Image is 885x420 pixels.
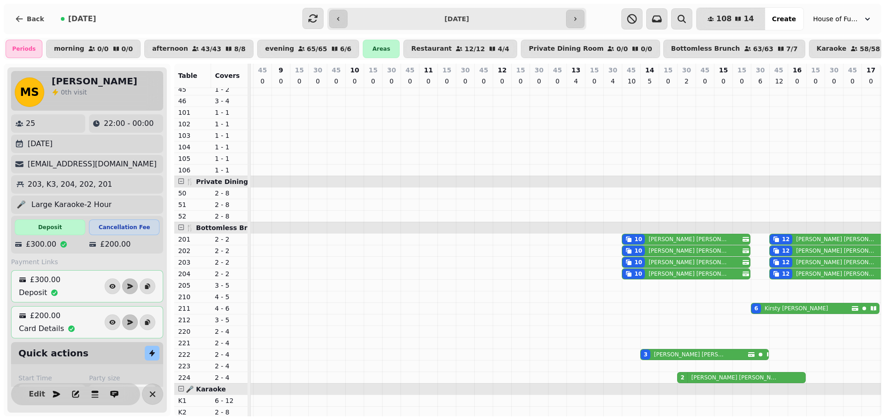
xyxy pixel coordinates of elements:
p: £300.00 [26,239,56,250]
p: 15 [811,65,820,75]
span: th [65,89,74,96]
p: 1 - 1 [215,108,244,117]
p: 2 - 4 [215,327,244,336]
p: 2 - 2 [215,269,244,278]
p: 7 / 7 [786,46,798,52]
button: Bottomless Brunch63/637/7 [663,40,805,58]
p: 45 [178,85,207,94]
p: [PERSON_NAME] [PERSON_NAME] [PERSON_NAME] [691,374,777,381]
span: Payment Links [11,257,58,266]
p: 6 - 12 [215,396,244,405]
p: visit [61,88,87,97]
div: 12 [782,259,790,266]
p: 50 [178,189,207,198]
p: 2 - 2 [215,246,244,255]
div: 10 [634,236,642,243]
button: Restaurant12/124/4 [403,40,517,58]
p: 45 [332,65,341,75]
p: 212 [178,315,207,325]
p: 1 - 1 [215,119,244,129]
p: 1 - 1 [215,154,244,163]
p: 12 [498,65,507,75]
button: morning0/00/0 [46,40,141,58]
p: 22:00 - 00:00 [104,118,153,129]
p: 43 / 43 [201,46,221,52]
p: 15 [664,65,673,75]
p: 0 [535,77,543,86]
p: [PERSON_NAME] [PERSON_NAME] [796,236,876,243]
p: 106 [178,166,207,175]
p: 1 - 1 [215,142,244,152]
button: evening65/656/6 [257,40,360,58]
p: 12 [775,77,782,86]
p: 0 [295,77,303,86]
p: 0 [701,77,708,86]
p: £200.00 [30,310,60,321]
p: 30 [461,65,470,75]
p: 0 [590,77,598,86]
p: 51 [178,200,207,209]
p: 2 - 2 [215,235,244,244]
p: 101 [178,108,207,117]
p: Large Karaoke-2 Hour [31,199,112,210]
p: 30 [756,65,765,75]
p: 52 [178,212,207,221]
div: 12 [782,236,790,243]
p: 0 [461,77,469,86]
p: 10 [350,65,359,75]
p: 1 - 1 [215,166,244,175]
p: 45 [479,65,488,75]
p: 16 [793,65,802,75]
p: 0 [812,77,819,86]
p: [PERSON_NAME] [PERSON_NAME] [649,270,729,278]
p: 2 - 4 [215,338,244,348]
p: 0 [498,77,506,86]
p: 15 [369,65,378,75]
div: 10 [634,259,642,266]
p: 13 [572,65,580,75]
p: 🎤 [17,199,26,210]
p: 65 / 65 [307,46,327,52]
p: 0 [738,77,745,86]
p: [DATE] [28,138,53,149]
p: 25 [26,118,35,129]
p: 223 [178,361,207,371]
p: 0 [388,77,395,86]
button: afternoon43/438/8 [144,40,254,58]
p: 30 [830,65,838,75]
p: 0 [369,77,377,86]
p: 0 / 0 [97,46,109,52]
p: 0 [849,77,856,86]
p: 46 [178,96,207,106]
div: Cancellation Fee [89,219,159,235]
p: [PERSON_NAME] [PERSON_NAME] [796,270,876,278]
p: 6 [756,77,764,86]
p: £300.00 [30,274,60,285]
p: 201 [178,235,207,244]
p: 103 [178,131,207,140]
span: 🍴 Bottomless Brunch [186,224,265,231]
p: 30 [535,65,543,75]
span: MS [20,87,39,98]
p: 17 [867,65,875,75]
p: 102 [178,119,207,129]
span: 🎤 Karaoke [186,385,226,393]
p: 220 [178,327,207,336]
p: 8 / 8 [234,46,246,52]
p: 30 [608,65,617,75]
p: 104 [178,142,207,152]
span: 0 [61,89,65,96]
p: 210 [178,292,207,302]
p: 45 [848,65,857,75]
p: 221 [178,338,207,348]
p: 5 [646,77,653,86]
div: 3 [643,351,647,358]
div: 12 [782,247,790,254]
p: Card Details [19,323,64,334]
p: 3 - 4 [215,96,244,106]
p: 105 [178,154,207,163]
p: evening [265,45,294,53]
p: 0 [332,77,340,86]
p: 2 - 4 [215,373,244,382]
p: 45 [627,65,636,75]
